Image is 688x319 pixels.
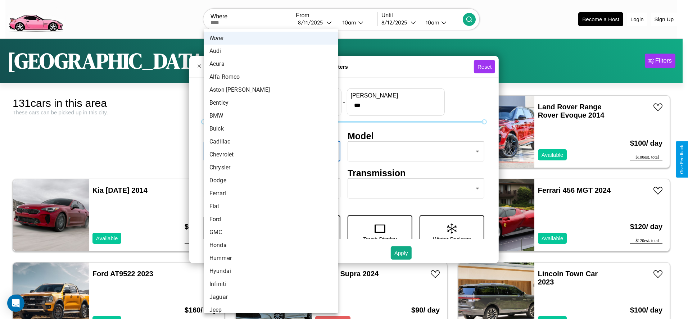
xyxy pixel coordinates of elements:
[204,135,338,148] li: Cadillac
[204,174,338,187] li: Dodge
[204,304,338,316] li: Jeep
[204,187,338,200] li: Ferrari
[204,161,338,174] li: Chrysler
[204,148,338,161] li: Chevrolet
[204,45,338,58] li: Audi
[209,34,223,42] em: None
[204,122,338,135] li: Buick
[204,239,338,252] li: Honda
[204,83,338,96] li: Aston [PERSON_NAME]
[204,213,338,226] li: Ford
[204,265,338,278] li: Hyundai
[679,145,684,174] div: Give Feedback
[7,295,24,312] div: Open Intercom Messenger
[204,58,338,70] li: Acura
[204,291,338,304] li: Jaguar
[204,109,338,122] li: BMW
[204,252,338,265] li: Hummer
[204,278,338,291] li: Infiniti
[204,226,338,239] li: GMC
[204,70,338,83] li: Alfa Romeo
[204,96,338,109] li: Bentley
[204,200,338,213] li: Fiat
